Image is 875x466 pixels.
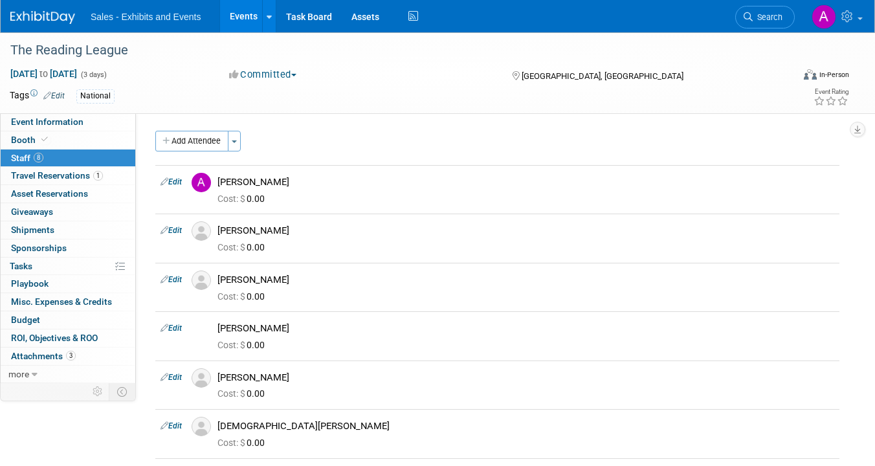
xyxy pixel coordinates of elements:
[11,170,103,181] span: Travel Reservations
[217,438,247,448] span: Cost: $
[217,340,247,350] span: Cost: $
[1,131,135,149] a: Booth
[217,420,834,432] div: [DEMOGRAPHIC_DATA][PERSON_NAME]
[93,171,103,181] span: 1
[812,5,836,29] img: Alexandra Horne
[10,89,65,104] td: Tags
[11,135,50,145] span: Booth
[217,242,247,252] span: Cost: $
[161,177,182,186] a: Edit
[192,173,211,192] img: A.jpg
[8,369,29,379] span: more
[11,278,49,289] span: Playbook
[11,116,83,127] span: Event Information
[1,311,135,329] a: Budget
[11,333,98,343] span: ROI, Objectives & ROO
[1,150,135,167] a: Staff8
[87,383,109,400] td: Personalize Event Tab Strip
[11,315,40,325] span: Budget
[1,366,135,383] a: more
[217,225,834,237] div: [PERSON_NAME]
[109,383,136,400] td: Toggle Event Tabs
[1,185,135,203] a: Asset Reservations
[217,242,270,252] span: 0.00
[217,274,834,286] div: [PERSON_NAME]
[10,261,32,271] span: Tasks
[161,373,182,382] a: Edit
[225,68,302,82] button: Committed
[725,67,849,87] div: Event Format
[1,329,135,347] a: ROI, Objectives & ROO
[43,91,65,100] a: Edit
[217,176,834,188] div: [PERSON_NAME]
[192,221,211,241] img: Associate-Profile-5.png
[192,368,211,388] img: Associate-Profile-5.png
[34,153,43,162] span: 8
[522,71,683,81] span: [GEOGRAPHIC_DATA], [GEOGRAPHIC_DATA]
[217,388,270,399] span: 0.00
[1,221,135,239] a: Shipments
[11,188,88,199] span: Asset Reservations
[11,206,53,217] span: Giveaways
[76,89,115,103] div: National
[10,68,78,80] span: [DATE] [DATE]
[161,421,182,430] a: Edit
[217,438,270,448] span: 0.00
[6,39,777,62] div: The Reading League
[192,417,211,436] img: Associate-Profile-5.png
[192,271,211,290] img: Associate-Profile-5.png
[11,296,112,307] span: Misc. Expenses & Credits
[753,12,782,22] span: Search
[11,351,76,361] span: Attachments
[217,372,834,384] div: [PERSON_NAME]
[80,71,107,79] span: (3 days)
[1,293,135,311] a: Misc. Expenses & Credits
[1,203,135,221] a: Giveaways
[217,291,247,302] span: Cost: $
[1,239,135,257] a: Sponsorships
[1,167,135,184] a: Travel Reservations1
[11,225,54,235] span: Shipments
[41,136,48,143] i: Booth reservation complete
[66,351,76,361] span: 3
[1,113,135,131] a: Event Information
[155,131,228,151] button: Add Attendee
[217,291,270,302] span: 0.00
[217,340,270,350] span: 0.00
[161,275,182,284] a: Edit
[804,69,817,80] img: Format-Inperson.png
[1,275,135,293] a: Playbook
[217,194,270,204] span: 0.00
[819,70,849,80] div: In-Person
[161,226,182,235] a: Edit
[814,89,848,95] div: Event Rating
[91,12,201,22] span: Sales - Exhibits and Events
[10,11,75,24] img: ExhibitDay
[161,324,182,333] a: Edit
[217,322,834,335] div: [PERSON_NAME]
[1,348,135,365] a: Attachments3
[217,194,247,204] span: Cost: $
[735,6,795,28] a: Search
[38,69,50,79] span: to
[11,153,43,163] span: Staff
[11,243,67,253] span: Sponsorships
[1,258,135,275] a: Tasks
[217,388,247,399] span: Cost: $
